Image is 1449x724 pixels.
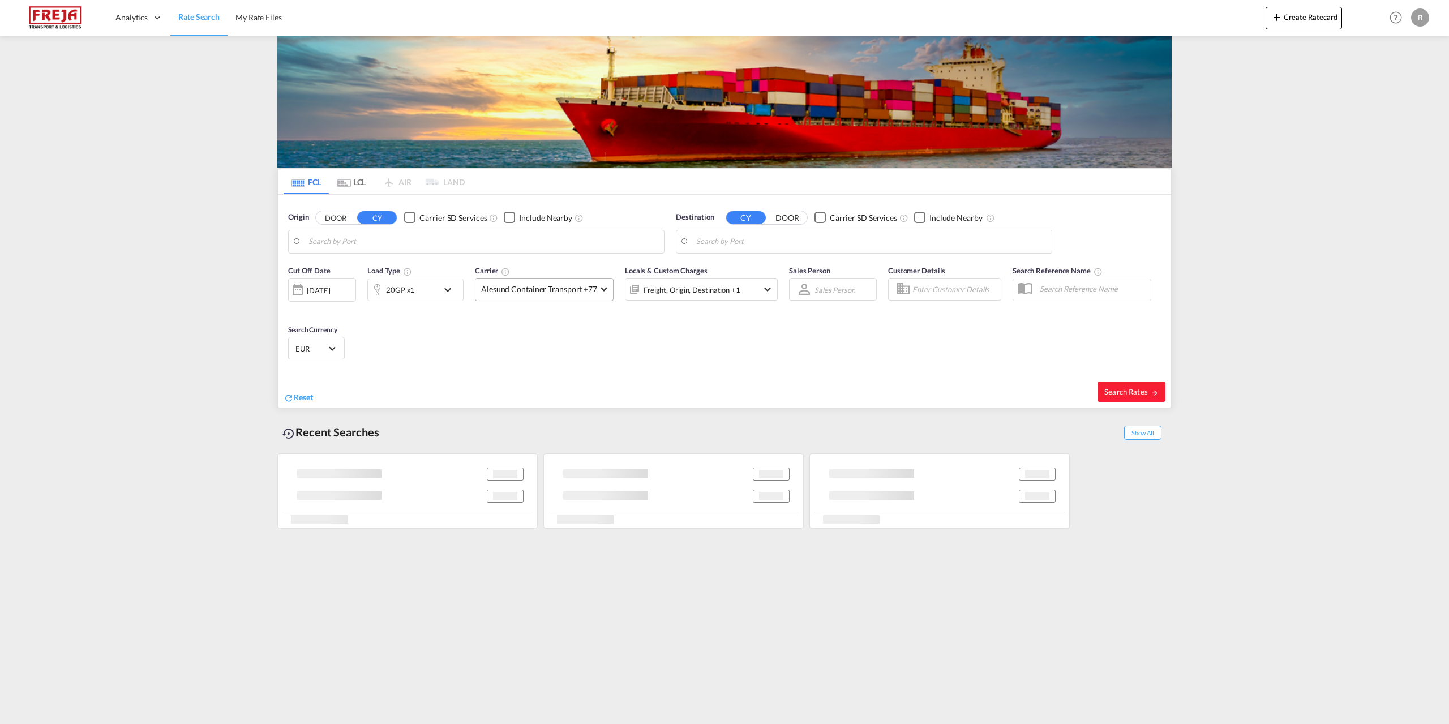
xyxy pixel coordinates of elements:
md-select: Sales Person [813,281,856,298]
div: Carrier SD Services [830,212,897,224]
input: Enter Customer Details [912,281,997,298]
span: Show All [1124,426,1161,440]
div: B [1411,8,1429,27]
md-icon: icon-refresh [284,393,294,403]
md-datepicker: Select [288,301,297,316]
md-icon: Unchecked: Ignores neighbouring ports when fetching rates.Checked : Includes neighbouring ports w... [575,213,584,222]
span: Locals & Custom Charges [625,266,708,275]
md-icon: Unchecked: Search for CY (Container Yard) services for all selected carriers.Checked : Search for... [489,213,498,222]
div: Carrier SD Services [419,212,487,224]
div: Include Nearby [929,212,983,224]
md-icon: Unchecked: Search for CY (Container Yard) services for all selected carriers.Checked : Search for... [899,213,908,222]
span: Cut Off Date [288,266,331,275]
md-icon: icon-arrow-right [1151,389,1159,397]
md-icon: icon-plus 400-fg [1270,10,1284,24]
md-checkbox: Checkbox No Ink [914,212,983,224]
input: Search Reference Name [1034,280,1151,297]
span: Help [1386,8,1405,27]
md-icon: icon-chevron-down [761,282,774,296]
div: Recent Searches [277,419,384,445]
span: Customer Details [888,266,945,275]
span: Search Reference Name [1013,266,1103,275]
button: DOOR [316,211,355,224]
button: Search Ratesicon-arrow-right [1098,382,1165,402]
div: Freight Origin Destination Factory Stuffing [644,282,740,298]
span: Search Currency [288,325,337,334]
span: EUR [295,344,327,354]
md-icon: icon-information-outline [403,267,412,276]
div: Help [1386,8,1411,28]
input: Search by Port [696,233,1046,250]
md-checkbox: Checkbox No Ink [814,212,897,224]
input: Search by Port [308,233,658,250]
span: Rate Search [178,12,220,22]
md-tab-item: LCL [329,169,374,194]
button: icon-plus 400-fgCreate Ratecard [1266,7,1342,29]
md-select: Select Currency: € EUREuro [294,340,338,357]
span: Carrier [475,266,510,275]
span: Destination [676,212,714,223]
button: DOOR [768,211,807,224]
img: 586607c025bf11f083711d99603023e7.png [17,5,93,31]
button: CY [726,211,766,224]
span: Load Type [367,266,412,275]
md-tab-item: FCL [284,169,329,194]
div: 20GP x1icon-chevron-down [367,279,464,301]
md-pagination-wrapper: Use the left and right arrow keys to navigate between tabs [284,169,465,194]
span: Analytics [115,12,148,23]
span: Search Rates [1104,387,1159,396]
span: My Rate Files [235,12,282,22]
div: [DATE] [307,285,330,295]
md-checkbox: Checkbox No Ink [504,212,572,224]
div: 20GP x1 [386,282,415,298]
div: [DATE] [288,278,356,302]
span: Origin [288,212,308,223]
div: Freight Origin Destination Factory Stuffingicon-chevron-down [625,278,778,301]
md-icon: Unchecked: Ignores neighbouring ports when fetching rates.Checked : Includes neighbouring ports w... [986,213,995,222]
span: Reset [294,392,313,402]
img: LCL+%26+FCL+BACKGROUND.png [277,36,1172,168]
md-icon: icon-backup-restore [282,427,295,440]
button: CY [357,211,397,224]
md-checkbox: Checkbox No Ink [404,212,487,224]
md-icon: icon-chevron-down [441,283,460,297]
md-icon: Your search will be saved by the below given name [1094,267,1103,276]
div: Include Nearby [519,212,572,224]
div: Origin DOOR CY Checkbox No InkUnchecked: Search for CY (Container Yard) services for all selected... [278,195,1171,408]
span: Alesund Container Transport +77 [481,284,597,295]
span: Sales Person [789,266,830,275]
div: icon-refreshReset [284,392,313,404]
md-icon: The selected Trucker/Carrierwill be displayed in the rate results If the rates are from another f... [501,267,510,276]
